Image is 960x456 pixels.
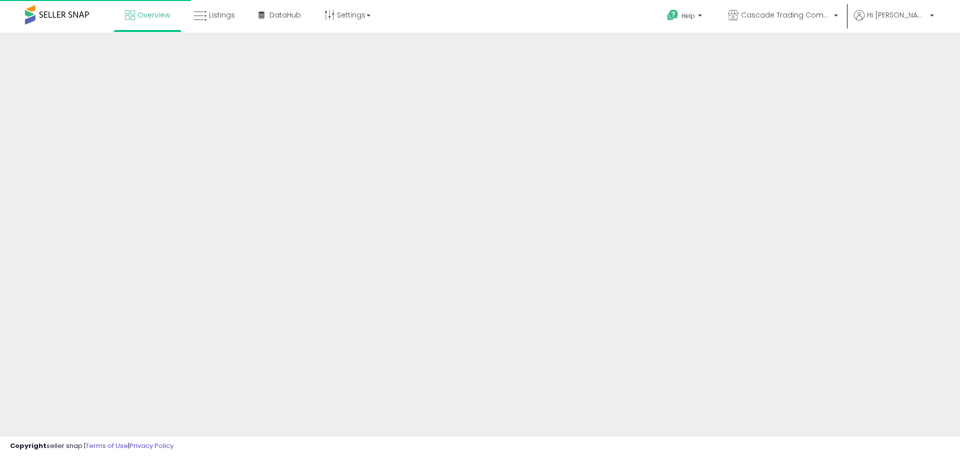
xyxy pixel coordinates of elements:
i: Get Help [666,9,679,22]
strong: Copyright [10,441,46,450]
span: Cascade Trading Company [741,10,831,20]
span: Listings [209,10,235,20]
span: Overview [137,10,170,20]
a: Terms of Use [85,441,128,450]
a: Hi [PERSON_NAME] [854,10,934,33]
a: Help [659,2,712,33]
span: DataHub [269,10,301,20]
span: Hi [PERSON_NAME] [867,10,927,20]
span: Help [681,12,695,20]
div: seller snap | | [10,441,173,451]
a: Privacy Policy [129,441,173,450]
